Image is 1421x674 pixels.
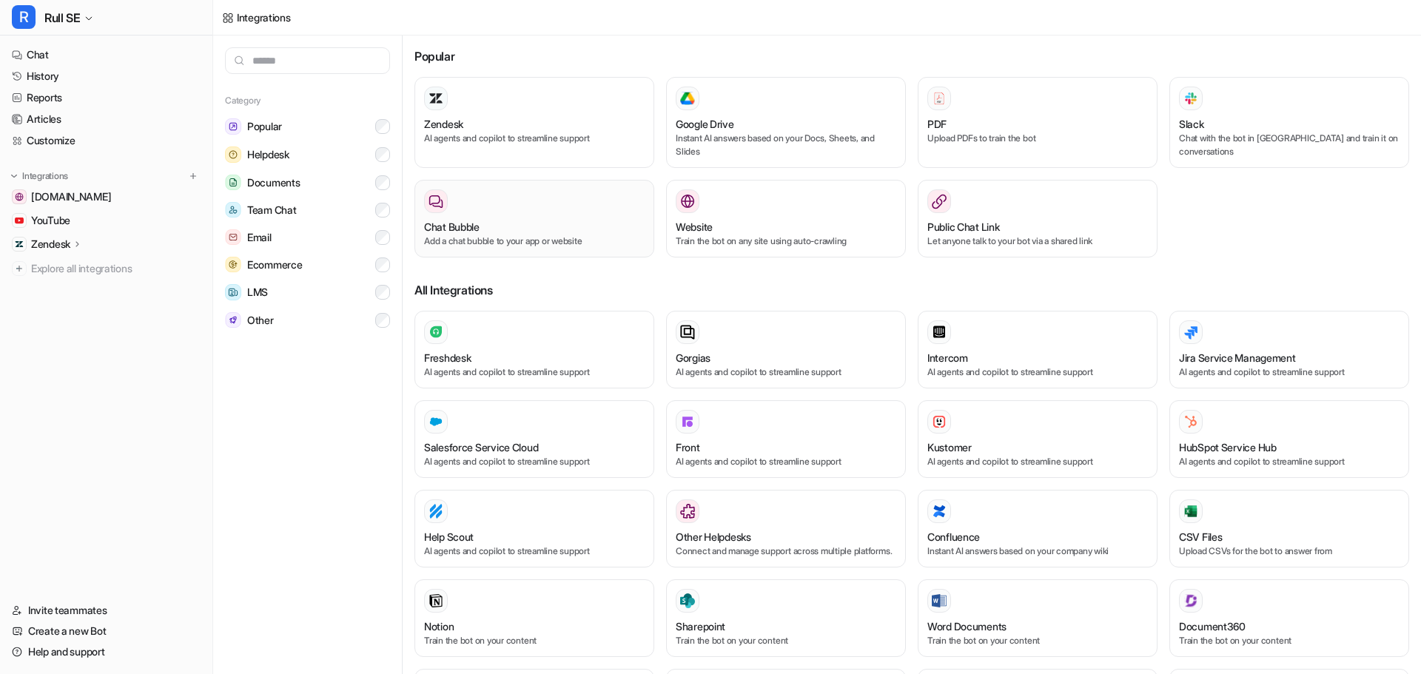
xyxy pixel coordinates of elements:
p: Add a chat bubble to your app or website [424,235,645,248]
p: AI agents and copilot to streamline support [1179,455,1400,468]
button: HubSpot Service HubHubSpot Service HubAI agents and copilot to streamline support [1169,400,1409,478]
button: Other HelpdesksOther HelpdesksConnect and manage support across multiple platforms. [666,490,906,567]
img: HubSpot Service Hub [1183,414,1198,429]
button: GorgiasAI agents and copilot to streamline support [666,311,906,388]
a: Integrations [222,10,291,25]
a: Chat [6,44,206,65]
img: www.rull.se [15,192,24,201]
img: Document360 [1183,593,1198,608]
img: Front [680,414,695,429]
h3: Popular [414,47,1409,65]
img: Kustomer [932,414,947,429]
span: Documents [247,175,300,190]
span: [DOMAIN_NAME] [31,189,111,204]
a: History [6,66,206,87]
button: LMSLMS [225,278,390,306]
img: Notion [429,593,443,608]
button: Public Chat LinkLet anyone talk to your bot via a shared link [918,180,1158,257]
img: explore all integrations [12,261,27,276]
h3: Freshdesk [424,350,471,365]
span: R [12,5,36,29]
button: DocumentsDocuments [225,169,390,196]
button: KustomerKustomerAI agents and copilot to streamline support [918,400,1158,478]
img: LMS [225,284,241,300]
p: Train the bot on your content [1179,634,1400,647]
span: Popular [247,119,282,134]
p: AI agents and copilot to streamline support [424,545,645,558]
span: Email [247,230,272,245]
button: FrontFrontAI agents and copilot to streamline support [666,400,906,478]
a: Reports [6,87,206,108]
button: WebsiteWebsiteTrain the bot on any site using auto-crawling [666,180,906,257]
button: ZendeskAI agents and copilot to streamline support [414,77,654,168]
h3: Jira Service Management [1179,350,1296,365]
a: Invite teammates [6,600,206,621]
button: ConfluenceConfluenceInstant AI answers based on your company wiki [918,490,1158,567]
button: HelpdeskHelpdesk [225,141,390,169]
h5: Category [225,95,390,107]
img: Help Scout [429,504,443,519]
img: Documents [225,175,241,190]
p: Zendesk [31,237,70,252]
button: EmailEmail [225,223,390,251]
span: LMS [247,285,268,300]
p: Train the bot on any site using auto-crawling [676,235,896,248]
p: Upload CSVs for the bot to answer from [1179,545,1400,558]
a: Help and support [6,641,206,662]
button: EcommerceEcommerce [225,251,390,278]
p: AI agents and copilot to streamline support [676,365,896,379]
p: AI agents and copilot to streamline support [927,455,1148,468]
p: Train the bot on your content [927,634,1148,647]
img: Slack [1183,90,1198,107]
span: Helpdesk [247,147,289,162]
span: Rull SE [44,7,80,28]
img: CSV Files [1183,504,1198,519]
p: Integrations [22,170,68,182]
h3: Chat Bubble [424,219,480,235]
h3: Front [676,439,700,455]
button: IntercomAI agents and copilot to streamline support [918,311,1158,388]
a: Create a new Bot [6,621,206,641]
p: Instant AI answers based on your Docs, Sheets, and Slides [676,132,896,158]
span: YouTube [31,213,70,228]
img: Popular [225,118,241,135]
img: Other Helpdesks [680,504,695,519]
p: AI agents and copilot to streamline support [424,455,645,468]
p: AI agents and copilot to streamline support [676,455,896,468]
a: www.rull.se[DOMAIN_NAME] [6,186,206,207]
p: Train the bot on your content [424,634,645,647]
img: Sharepoint [680,593,695,608]
button: PopularPopular [225,112,390,141]
button: PDFPDFUpload PDFs to train the bot [918,77,1158,168]
h3: Intercom [927,350,968,365]
h3: Public Chat Link [927,219,1000,235]
h3: Word Documents [927,619,1007,634]
img: Word Documents [932,594,947,608]
img: Other [225,312,241,328]
img: expand menu [9,171,19,181]
h3: Gorgias [676,350,710,365]
img: Ecommerce [225,257,241,272]
h3: Notion [424,619,454,634]
p: Chat with the bot in [GEOGRAPHIC_DATA] and train it on conversations [1179,132,1400,158]
p: Let anyone talk to your bot via a shared link [927,235,1148,248]
a: Explore all integrations [6,258,206,279]
a: YouTubeYouTube [6,210,206,231]
button: Jira Service ManagementAI agents and copilot to streamline support [1169,311,1409,388]
img: Zendesk [15,240,24,249]
h3: HubSpot Service Hub [1179,439,1277,455]
h3: Salesforce Service Cloud [424,439,538,455]
h3: Website [676,219,713,235]
h3: Google Drive [676,116,734,132]
h3: CSV Files [1179,529,1222,545]
button: Chat BubbleAdd a chat bubble to your app or website [414,180,654,257]
img: PDF [932,91,947,105]
button: Team ChatTeam Chat [225,196,390,223]
img: Website [680,194,695,209]
p: Connect and manage support across multiple platforms. [676,545,896,558]
img: Email [225,229,241,245]
p: Instant AI answers based on your company wiki [927,545,1148,558]
img: YouTube [15,216,24,225]
span: Ecommerce [247,257,302,272]
button: NotionNotionTrain the bot on your content [414,579,654,657]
